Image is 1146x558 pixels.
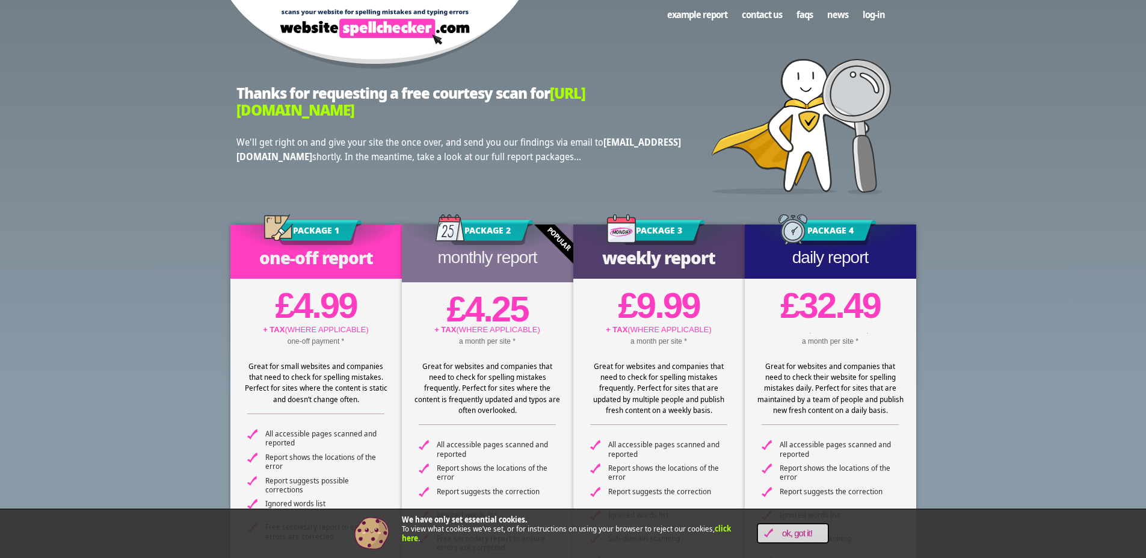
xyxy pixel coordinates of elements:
[608,487,727,497] span: Report suggests the correction
[437,440,556,459] span: All accessible pages scanned and reported
[402,514,528,525] strong: We have only set essential cookies.
[402,336,573,347] p: a month per site *
[263,325,285,334] strong: + TAX
[618,285,699,326] bdi: 9.99
[236,135,681,163] strong: [EMAIL_ADDRESS][DOMAIN_NAME]
[437,463,556,482] span: Report shows the locations of the error
[780,285,880,326] bdi: 32.49
[608,463,727,482] span: Report shows the locations of the error
[773,529,822,539] span: OK, Got it!
[618,285,636,326] span: £
[855,3,892,26] a: Log-in
[434,325,456,334] strong: + TAX
[613,220,705,245] h3: Package 3
[265,476,384,495] span: Report suggests possible corrections
[608,440,727,459] span: All accessible pages scanned and reported
[446,289,464,329] span: £
[265,499,384,509] span: Ignored words list
[780,463,899,482] span: Report shows the locations of the error
[438,248,537,267] span: Monthly Report
[757,523,829,544] a: OK, Got it!
[789,3,820,26] a: FAQs
[780,487,899,497] span: Report suggests the correction
[573,336,745,347] p: a month per site *
[230,336,402,347] p: one-off payment *
[585,361,733,415] div: Great for websites and companies that need to check for spelling mistakes frequently. Perfect for...
[784,220,876,245] h3: Package 4
[414,361,561,415] div: Great for websites and companies that need to check for spelling mistakes frequently. Perfect for...
[442,220,534,245] h3: Package 2
[437,487,556,497] span: Report suggests the correction
[230,324,402,336] p: (WHERE APPLICABLE)
[259,246,373,269] span: One-Off Report
[236,85,682,120] h2: Thanks for requesting a free courtesy scan for
[354,515,390,551] img: Cookie
[402,523,731,544] a: click here
[602,246,715,269] span: Weekly Report
[265,429,384,448] span: All accessible pages scanned and reported
[735,3,789,26] a: Contact us
[265,453,384,471] span: Report shows the locations of the error
[820,3,855,26] a: News
[275,285,293,326] span: £
[573,324,745,336] p: (WHERE APPLICABLE)
[792,248,869,267] span: Daily Report
[236,135,682,164] p: We'll get right on and give your site the once over, and send you our findings via email to short...
[446,289,528,329] bdi: 4.25
[270,220,362,245] h3: Package 1
[236,83,585,120] span: [URL][DOMAIN_NAME]
[402,324,573,336] p: (WHERE APPLICABLE)
[757,361,904,415] div: Great for websites and companies that need to check their website for spelling mistakes daily. Pe...
[402,515,739,544] p: To view what cookies we’ve set, or for instructions on using your browser to reject our cookies, .
[490,170,627,308] div: Popular
[660,3,735,26] a: Example Report
[242,361,390,405] div: Great for small websites and companies that need to check for spelling mistakes. Perfect for site...
[780,285,798,326] span: £
[780,440,899,459] span: All accessible pages scanned and reported
[275,285,356,326] bdi: 4.99
[606,325,627,334] strong: + TAX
